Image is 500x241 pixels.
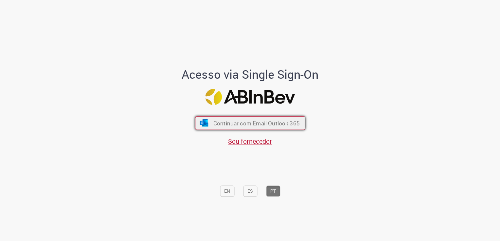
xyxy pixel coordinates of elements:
[199,120,209,127] img: ícone Azure/Microsoft 360
[213,120,299,127] span: Continuar com Email Outlook 365
[220,186,234,197] button: EN
[195,116,305,130] button: ícone Azure/Microsoft 360 Continuar com Email Outlook 365
[266,186,280,197] button: PT
[228,137,272,146] a: Sou fornecedor
[243,186,257,197] button: ES
[205,89,295,105] img: Logo ABInBev
[159,68,341,81] h1: Acesso via Single Sign-On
